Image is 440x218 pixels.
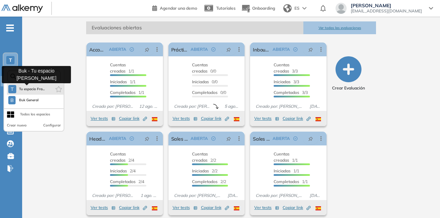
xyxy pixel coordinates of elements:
[315,138,440,218] iframe: Chat Widget
[192,90,218,95] span: Completados
[302,7,306,10] img: arrow
[110,79,127,84] span: Iniciadas
[274,90,299,95] span: Completados
[315,138,440,218] div: Widget de chat
[283,4,292,12] img: world
[110,151,134,163] span: 2/4
[274,79,299,84] span: 3/3
[303,44,318,55] button: pushpin
[9,57,12,63] span: T
[201,115,229,122] span: Copiar link
[110,168,136,173] span: 2/4
[308,136,313,141] span: pushpin
[191,135,208,142] span: ABIERTA
[273,46,290,53] span: ABIERTA
[43,123,61,128] button: Configurar
[171,132,188,145] a: Sales consultant 2
[2,66,71,83] div: Buk - Tu espacio [PERSON_NAME]
[110,62,134,74] span: 1/1
[307,192,324,199] span: [DATE]
[86,21,303,34] span: Evaluaciones abiertas
[221,44,236,55] button: pushpin
[138,192,160,199] span: 1 ago. 2025
[308,47,313,52] span: pushpin
[171,103,213,110] span: Creado por: [PERSON_NAME]
[192,179,226,184] span: 2/2
[201,114,229,123] button: Copiar link
[110,79,136,84] span: 1/1
[226,136,231,141] span: pushpin
[6,27,14,29] i: -
[173,114,198,123] button: Ver tests
[351,8,422,14] span: [EMAIL_ADDRESS][DOMAIN_NAME]
[283,114,311,123] button: Copiar link
[11,86,13,92] span: T
[110,62,126,74] span: Cuentas creadas
[192,79,209,84] span: Iniciadas
[110,179,136,184] span: Completados
[110,151,126,163] span: Cuentas creadas
[191,46,208,53] span: ABIERTA
[119,203,147,212] button: Copiar link
[152,117,157,121] img: ESP
[110,179,144,184] span: 2/4
[303,21,376,34] button: Ver todas las evaluaciones
[332,85,365,91] span: Crear Evaluación
[253,103,306,110] span: Creado por: [PERSON_NAME]
[283,115,311,122] span: Copiar link
[274,90,308,95] span: 3/3
[152,3,197,12] a: Agendar una demo
[91,114,116,123] button: Ver tests
[254,114,279,123] button: Ver tests
[274,168,291,173] span: Iniciadas
[274,151,290,163] span: Cuentas creadas
[253,192,306,199] span: Creado por: [PERSON_NAME]
[152,206,157,210] img: ESP
[273,135,290,142] span: ABIERTA
[222,103,242,110] span: 5 ago. 2025
[171,42,188,56] a: Práctica People Happiness
[1,4,43,13] img: Logo
[307,103,324,110] span: [DATE]
[303,133,318,144] button: pushpin
[192,90,226,95] span: 0/0
[294,5,300,11] span: ES
[7,123,27,128] button: Crear nuevo
[293,47,297,51] span: check-circle
[274,179,299,184] span: Completados
[221,133,236,144] button: pushpin
[241,1,275,16] button: Onboarding
[192,151,216,163] span: 2/2
[110,90,144,95] span: 1/1
[89,103,136,110] span: Creado por: [PERSON_NAME]
[160,6,197,11] span: Agendar una demo
[211,136,216,141] span: check-circle
[234,206,239,210] img: ESP
[192,179,218,184] span: Completados
[130,47,134,51] span: check-circle
[274,179,308,184] span: 1/1
[351,3,422,8] span: [PERSON_NAME]
[226,47,231,52] span: pushpin
[315,117,321,121] img: ESP
[109,135,126,142] span: ABIERTA
[139,133,155,144] button: pushpin
[253,42,270,56] a: Inbound SDR
[18,97,39,103] span: Buk General
[216,6,236,11] span: Tutoriales
[130,136,134,141] span: check-circle
[89,42,106,56] a: Accounting Analyst
[274,62,298,74] span: 3/3
[274,151,298,163] span: 1/1
[91,203,116,212] button: Ver tests
[119,115,147,122] span: Copiar link
[10,97,14,103] span: B
[283,205,311,211] span: Copiar link
[192,168,209,173] span: Iniciadas
[283,203,311,212] button: Copiar link
[192,168,218,173] span: 2/2
[136,103,160,110] span: 12 ago. 2025
[201,205,229,211] span: Copiar link
[119,205,147,211] span: Copiar link
[109,46,126,53] span: ABIERTA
